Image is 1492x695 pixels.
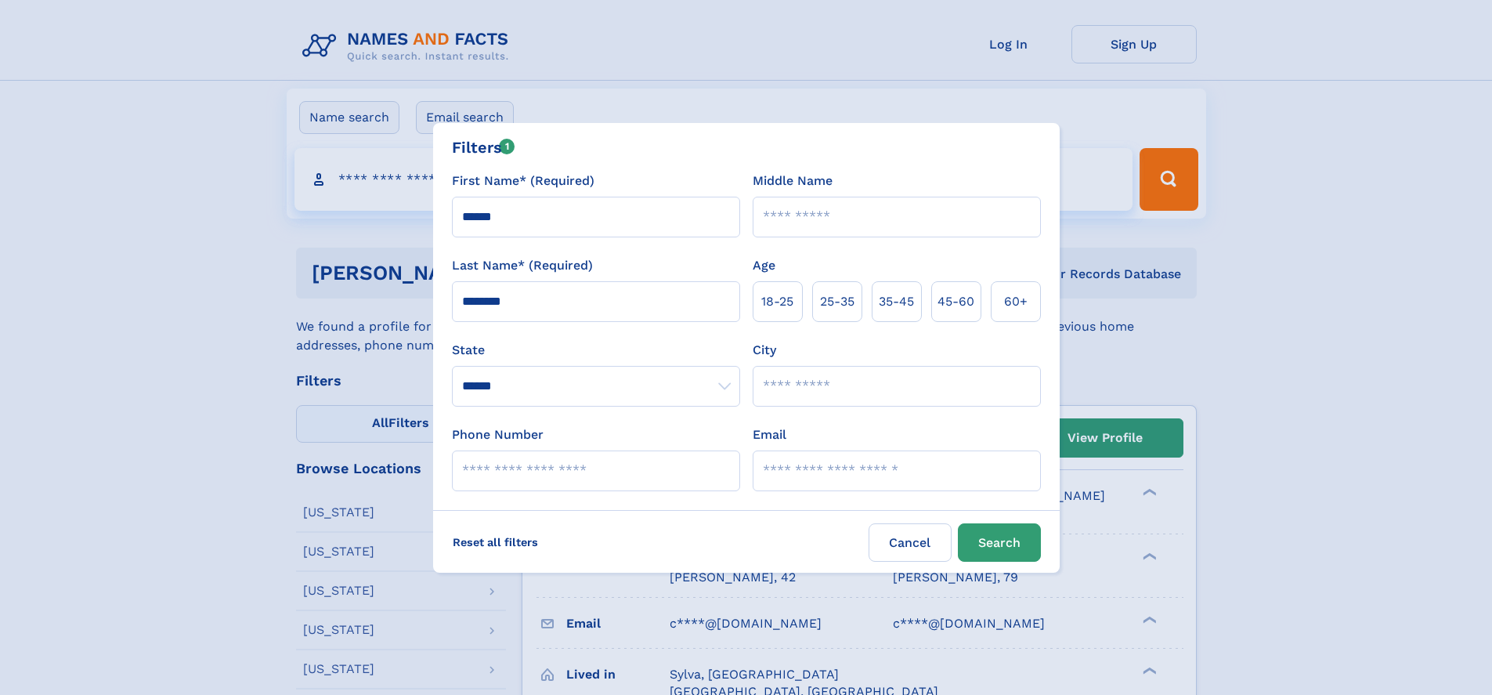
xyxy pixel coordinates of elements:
label: Email [753,425,786,444]
label: Last Name* (Required) [452,256,593,275]
label: Cancel [869,523,952,562]
label: City [753,341,776,360]
span: 45‑60 [937,292,974,311]
label: Phone Number [452,425,544,444]
button: Search [958,523,1041,562]
span: 60+ [1004,292,1028,311]
label: Middle Name [753,172,833,190]
label: Reset all filters [443,523,548,561]
span: 25‑35 [820,292,854,311]
span: 18‑25 [761,292,793,311]
label: First Name* (Required) [452,172,594,190]
span: 35‑45 [879,292,914,311]
div: Filters [452,136,515,159]
label: State [452,341,740,360]
label: Age [753,256,775,275]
